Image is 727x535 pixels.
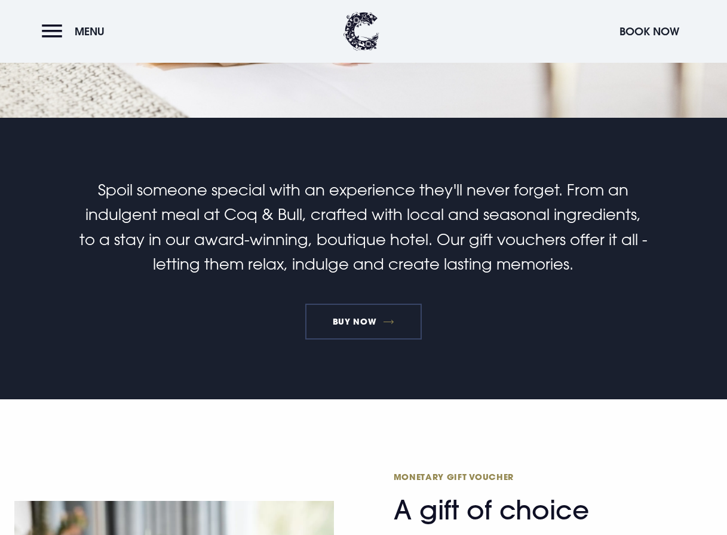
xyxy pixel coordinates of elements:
h2: A gift of choice [394,471,627,526]
button: Book Now [613,19,685,44]
a: BUY NOW [305,304,422,340]
p: Spoil someone special with an experience they'll never forget. From an indulgent meal at Coq & Bu... [79,178,648,277]
span: Menu [75,25,105,38]
button: Menu [42,19,111,44]
img: Clandeboye Lodge [343,12,379,51]
span: Monetary Gift Voucher [394,471,627,482]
